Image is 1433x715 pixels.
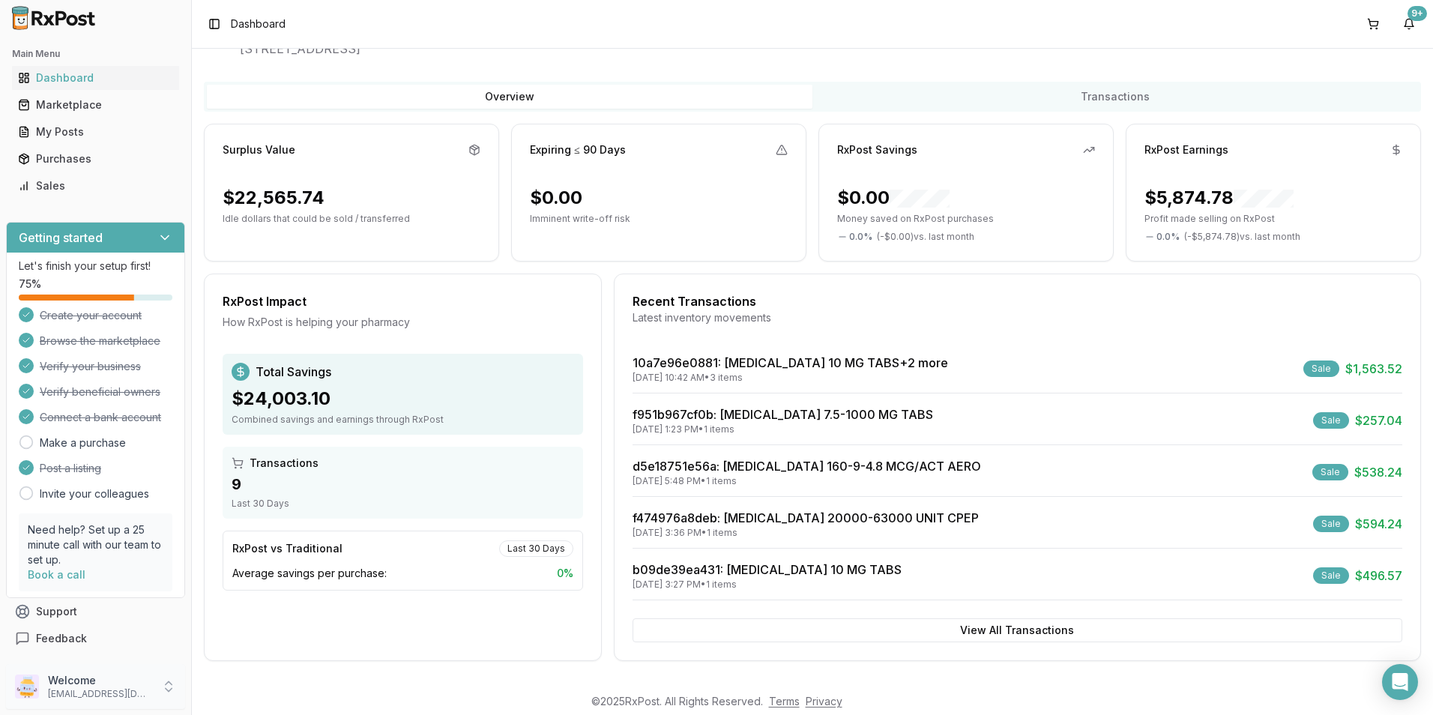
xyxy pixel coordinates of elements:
[1397,12,1421,36] button: 9+
[633,459,981,474] a: d5e18751e56a: [MEDICAL_DATA] 160-9-4.8 MCG/ACT AERO
[28,522,163,567] p: Need help? Set up a 25 minute call with our team to set up.
[6,93,185,117] button: Marketplace
[1408,6,1427,21] div: 9+
[18,70,173,85] div: Dashboard
[15,675,39,699] img: User avatar
[18,97,173,112] div: Marketplace
[633,579,902,591] div: [DATE] 3:27 PM • 1 items
[40,359,141,374] span: Verify your business
[240,40,1421,58] span: [STREET_ADDRESS]
[12,64,179,91] a: Dashboard
[6,598,185,625] button: Support
[36,631,87,646] span: Feedback
[232,474,574,495] div: 9
[19,259,172,274] p: Let's finish your setup first!
[806,695,842,708] a: Privacy
[530,186,582,210] div: $0.00
[633,423,933,435] div: [DATE] 1:23 PM • 1 items
[1355,515,1402,533] span: $594.24
[223,142,295,157] div: Surplus Value
[40,308,142,323] span: Create your account
[837,186,950,210] div: $0.00
[633,355,948,370] a: 10a7e96e0881: [MEDICAL_DATA] 10 MG TABS+2 more
[223,213,480,225] p: Idle dollars that could be sold / transferred
[557,566,573,581] span: 0 %
[48,673,152,688] p: Welcome
[1345,360,1402,378] span: $1,563.52
[18,124,173,139] div: My Posts
[40,435,126,450] a: Make a purchase
[633,562,902,577] a: b09de39ea431: [MEDICAL_DATA] 10 MG TABS
[19,277,41,292] span: 75 %
[633,407,933,422] a: f951b967cf0b: [MEDICAL_DATA] 7.5-1000 MG TABS
[250,456,319,471] span: Transactions
[207,85,812,109] button: Overview
[256,363,331,381] span: Total Savings
[231,16,286,31] span: Dashboard
[530,213,788,225] p: Imminent write-off risk
[232,498,574,510] div: Last 30 Days
[18,151,173,166] div: Purchases
[1313,516,1349,532] div: Sale
[1184,231,1300,243] span: ( - $5,874.78 ) vs. last month
[1144,186,1294,210] div: $5,874.78
[1303,360,1339,377] div: Sale
[1354,463,1402,481] span: $538.24
[6,66,185,90] button: Dashboard
[812,85,1418,109] button: Transactions
[849,231,872,243] span: 0.0 %
[40,384,160,399] span: Verify beneficial owners
[223,292,583,310] div: RxPost Impact
[1156,231,1180,243] span: 0.0 %
[633,310,1402,325] div: Latest inventory movements
[1355,567,1402,585] span: $496.57
[633,475,981,487] div: [DATE] 5:48 PM • 1 items
[48,688,152,700] p: [EMAIL_ADDRESS][DOMAIN_NAME]
[12,48,179,60] h2: Main Menu
[40,410,161,425] span: Connect a bank account
[1144,213,1402,225] p: Profit made selling on RxPost
[1313,567,1349,584] div: Sale
[231,16,286,31] nav: breadcrumb
[633,372,948,384] div: [DATE] 10:42 AM • 3 items
[232,541,343,556] div: RxPost vs Traditional
[1382,664,1418,700] div: Open Intercom Messenger
[633,292,1402,310] div: Recent Transactions
[633,527,979,539] div: [DATE] 3:36 PM • 1 items
[499,540,573,557] div: Last 30 Days
[1355,411,1402,429] span: $257.04
[232,387,574,411] div: $24,003.10
[1144,142,1228,157] div: RxPost Earnings
[6,147,185,171] button: Purchases
[232,414,574,426] div: Combined savings and earnings through RxPost
[1313,412,1349,429] div: Sale
[223,315,583,330] div: How RxPost is helping your pharmacy
[633,510,979,525] a: f474976a8deb: [MEDICAL_DATA] 20000-63000 UNIT CPEP
[530,142,626,157] div: Expiring ≤ 90 Days
[6,6,102,30] img: RxPost Logo
[877,231,974,243] span: ( - $0.00 ) vs. last month
[40,461,101,476] span: Post a listing
[28,568,85,581] a: Book a call
[40,486,149,501] a: Invite your colleagues
[12,91,179,118] a: Marketplace
[12,145,179,172] a: Purchases
[1312,464,1348,480] div: Sale
[837,213,1095,225] p: Money saved on RxPost purchases
[40,334,160,349] span: Browse the marketplace
[6,120,185,144] button: My Posts
[12,172,179,199] a: Sales
[232,566,387,581] span: Average savings per purchase:
[633,618,1402,642] button: View All Transactions
[6,174,185,198] button: Sales
[19,229,103,247] h3: Getting started
[18,178,173,193] div: Sales
[837,142,917,157] div: RxPost Savings
[6,625,185,652] button: Feedback
[12,118,179,145] a: My Posts
[223,186,325,210] div: $22,565.74
[769,695,800,708] a: Terms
